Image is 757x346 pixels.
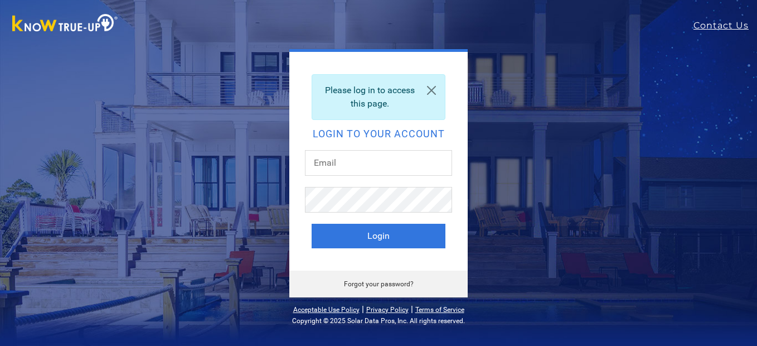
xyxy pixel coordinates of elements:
div: Please log in to access this page. [312,74,445,120]
input: Email [305,150,452,176]
button: Login [312,224,445,248]
span: | [411,304,413,314]
a: Acceptable Use Policy [293,306,360,314]
img: Know True-Up [7,12,124,37]
span: | [362,304,364,314]
a: Close [418,75,445,106]
h2: Login to your account [312,129,445,139]
a: Forgot your password? [344,280,414,288]
a: Contact Us [693,19,757,32]
a: Privacy Policy [366,306,409,314]
a: Terms of Service [415,306,464,314]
